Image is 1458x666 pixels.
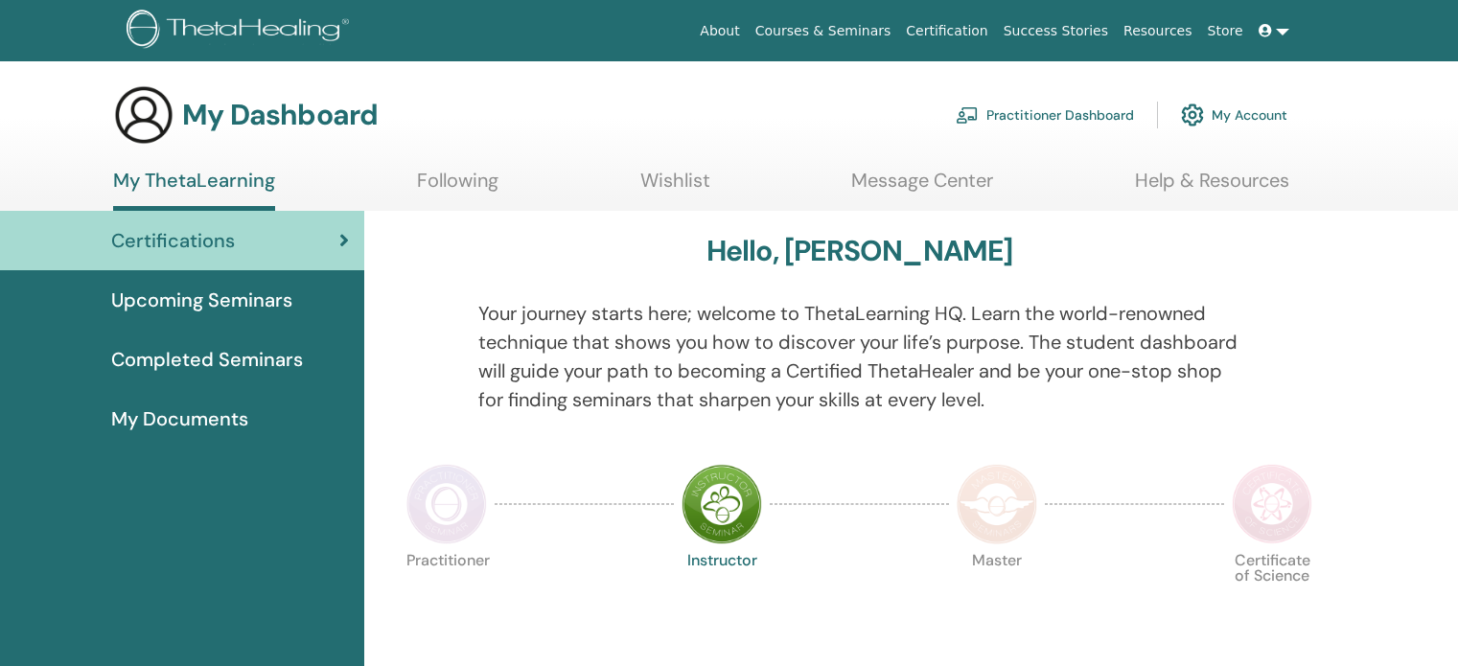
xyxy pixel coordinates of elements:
[1181,99,1204,131] img: cog.svg
[640,169,710,206] a: Wishlist
[956,94,1134,136] a: Practitioner Dashboard
[113,169,275,211] a: My ThetaLearning
[957,464,1037,544] img: Master
[406,553,487,633] p: Practitioner
[957,553,1037,633] p: Master
[113,84,174,146] img: generic-user-icon.jpg
[692,13,747,49] a: About
[111,226,235,255] span: Certifications
[111,404,248,433] span: My Documents
[111,286,292,314] span: Upcoming Seminars
[851,169,993,206] a: Message Center
[1181,94,1287,136] a: My Account
[417,169,498,206] a: Following
[996,13,1116,49] a: Success Stories
[748,13,899,49] a: Courses & Seminars
[898,13,995,49] a: Certification
[406,464,487,544] img: Practitioner
[1232,464,1312,544] img: Certificate of Science
[1135,169,1289,206] a: Help & Resources
[956,106,979,124] img: chalkboard-teacher.svg
[1116,13,1200,49] a: Resources
[706,234,1013,268] h3: Hello, [PERSON_NAME]
[1232,553,1312,633] p: Certificate of Science
[682,553,762,633] p: Instructor
[127,10,356,53] img: logo.png
[478,299,1241,414] p: Your journey starts here; welcome to ThetaLearning HQ. Learn the world-renowned technique that sh...
[111,345,303,374] span: Completed Seminars
[1200,13,1251,49] a: Store
[182,98,378,132] h3: My Dashboard
[682,464,762,544] img: Instructor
